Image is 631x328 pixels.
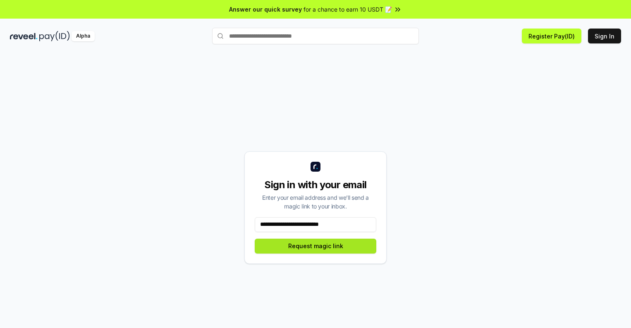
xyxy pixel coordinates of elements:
div: Enter your email address and we’ll send a magic link to your inbox. [255,193,376,211]
div: Sign in with your email [255,178,376,192]
span: Answer our quick survey [229,5,302,14]
img: pay_id [39,31,70,41]
span: for a chance to earn 10 USDT 📝 [304,5,392,14]
div: Alpha [72,31,95,41]
button: Register Pay(ID) [522,29,581,43]
button: Sign In [588,29,621,43]
img: reveel_dark [10,31,38,41]
button: Request magic link [255,239,376,254]
img: logo_small [311,162,320,172]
